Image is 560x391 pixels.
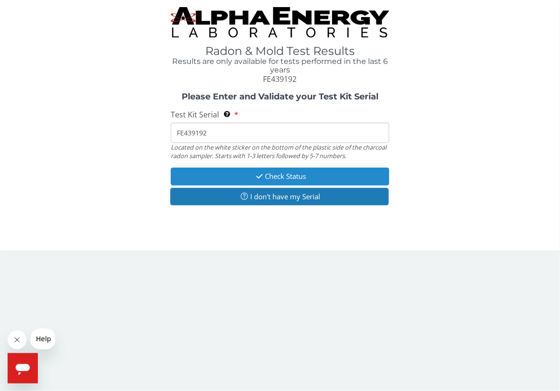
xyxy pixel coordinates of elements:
iframe: Button to launch messaging window [8,353,38,383]
h1: Radon & Mold Test Results [171,45,389,57]
strong: Please Enter and Validate your Test Kit Serial [182,91,378,102]
img: TightCrop.jpg [171,7,389,37]
h4: Results are only available for tests performed in the last 6 years [171,57,389,74]
button: Check Status [171,168,389,185]
div: Located on the white sticker on the bottom of the plastic side of the charcoal radon sampler. Sta... [171,143,389,160]
span: FE439192 [263,74,297,84]
span: Test Kit Serial [171,109,219,120]
iframe: Message from company [30,329,55,349]
iframe: Close message [8,330,26,349]
button: I don't have my Serial [170,188,389,205]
